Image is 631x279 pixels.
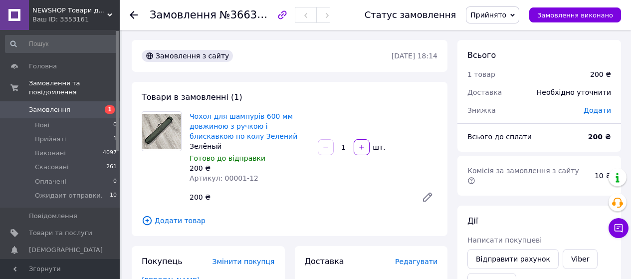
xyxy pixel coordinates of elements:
[365,10,456,20] div: Статус замовлення
[142,257,183,266] span: Покупець
[467,216,478,226] span: Дії
[113,177,117,186] span: 0
[305,257,344,266] span: Доставка
[113,121,117,130] span: 0
[113,135,117,144] span: 1
[35,177,66,186] span: Оплачені
[190,154,265,162] span: Готово до відправки
[467,167,581,185] span: Комісія за замовлення з сайту
[190,163,310,173] div: 200 ₴
[142,215,437,226] span: Додати товар
[190,174,258,182] span: Артикул: 00001-12
[531,81,617,103] div: Необхідно уточнити
[29,105,70,114] span: Замовлення
[106,163,117,172] span: 261
[590,69,611,79] div: 200 ₴
[190,112,297,140] a: Чохол для шампурів 600 мм довжиною з ручкою і блискавкою по колу Зелений
[130,10,138,20] div: Повернутися назад
[29,212,77,221] span: Повідомлення
[32,6,107,15] span: NEWSHOP Товари для пікніку
[35,149,66,158] span: Виконані
[35,191,103,200] span: Ожидаит отправки.
[110,191,117,200] span: 10
[150,9,216,21] span: Замовлення
[470,11,506,19] span: Прийнято
[35,163,69,172] span: Скасовані
[467,133,532,141] span: Всього до сплати
[537,11,613,19] span: Замовлення виконано
[105,105,115,114] span: 1
[395,258,437,266] span: Редагувати
[609,218,629,238] button: Чат з покупцем
[32,15,120,24] div: Ваш ID: 3353161
[219,8,290,21] span: №366342074
[29,79,120,97] span: Замовлення та повідомлення
[392,52,437,60] time: [DATE] 18:14
[103,149,117,158] span: 4097
[467,50,496,60] span: Всього
[563,249,598,269] a: Viber
[529,7,621,22] button: Замовлення виконано
[584,106,611,114] span: Додати
[467,88,502,96] span: Доставка
[467,249,559,269] button: Відправити рахунок
[186,190,414,204] div: 200 ₴
[142,50,233,62] div: Замовлення з сайту
[142,92,242,102] span: Товари в замовленні (1)
[29,62,57,71] span: Головна
[35,121,49,130] span: Нові
[467,236,542,244] span: Написати покупцеві
[190,141,310,151] div: Зелёный
[29,229,92,238] span: Товари та послуги
[467,70,495,78] span: 1 товар
[418,187,437,207] a: Редагувати
[589,165,617,187] div: 10 ₴
[467,106,496,114] span: Знижка
[29,246,103,255] span: [DEMOGRAPHIC_DATA]
[588,133,611,141] b: 200 ₴
[35,135,66,144] span: Прийняті
[371,142,387,152] div: шт.
[5,35,118,53] input: Пошук
[142,114,181,149] img: Чохол для шампурів 600 мм довжиною з ручкою і блискавкою по колу Зелений
[212,258,275,266] span: Змінити покупця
